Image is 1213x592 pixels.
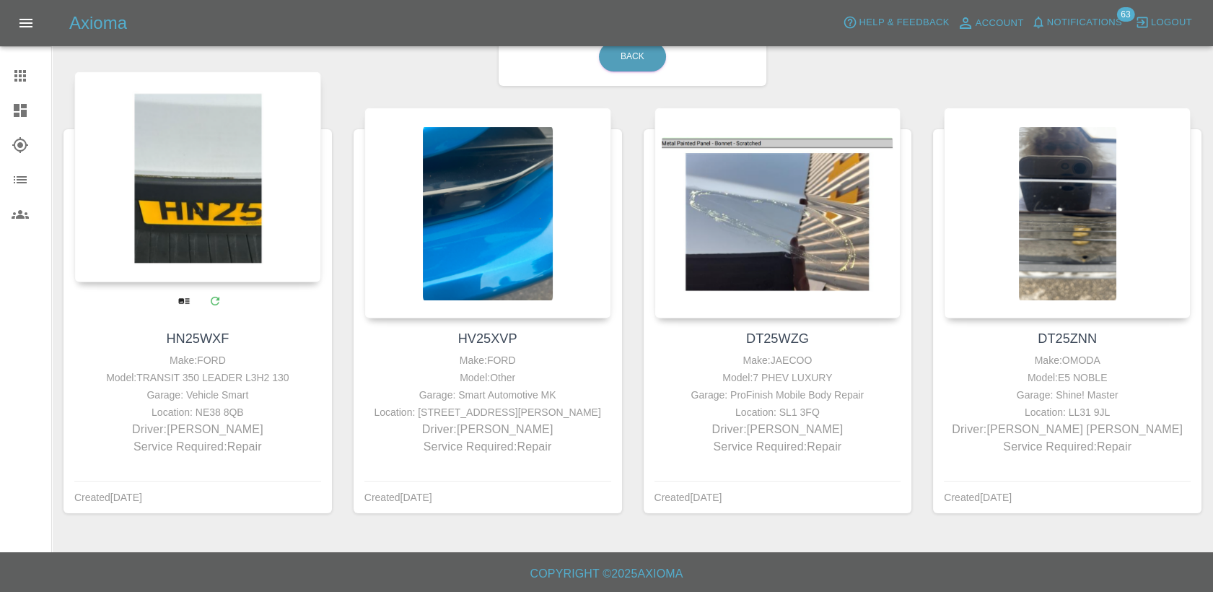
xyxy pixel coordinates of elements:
[368,421,608,438] p: Driver: [PERSON_NAME]
[658,404,898,421] div: Location: SL1 3FQ
[654,489,722,506] div: Created [DATE]
[947,404,1187,421] div: Location: LL31 9JL
[839,12,953,34] button: Help & Feedback
[947,386,1187,404] div: Garage: Shine! Master
[364,489,432,506] div: Created [DATE]
[1038,331,1097,346] a: DT25ZNN
[368,404,608,421] div: Location: [STREET_ADDRESS][PERSON_NAME]
[166,331,229,346] a: HN25WXF
[658,369,898,386] div: Model: 7 PHEV LUXURY
[368,386,608,404] div: Garage: Smart Automotive MK
[599,42,666,71] a: Back
[859,14,949,31] span: Help & Feedback
[200,286,229,315] a: Modify
[9,6,43,40] button: Open drawer
[78,369,318,386] div: Model: TRANSIT 350 LEADER L3H2 130
[78,421,318,438] p: Driver: [PERSON_NAME]
[1151,14,1192,31] span: Logout
[78,438,318,456] p: Service Required: Repair
[976,15,1024,32] span: Account
[1047,14,1122,31] span: Notifications
[458,331,517,346] a: HV25XVP
[169,286,198,315] a: View
[947,352,1187,369] div: Make: OMODA
[658,438,898,456] p: Service Required: Repair
[658,386,898,404] div: Garage: ProFinish Mobile Body Repair
[746,331,809,346] a: DT25WZG
[947,421,1187,438] p: Driver: [PERSON_NAME] [PERSON_NAME]
[658,421,898,438] p: Driver: [PERSON_NAME]
[1116,7,1134,22] span: 63
[947,438,1187,456] p: Service Required: Repair
[78,352,318,369] div: Make: FORD
[1131,12,1196,34] button: Logout
[74,489,142,506] div: Created [DATE]
[12,564,1201,584] h6: Copyright © 2025 Axioma
[78,404,318,421] div: Location: NE38 8QB
[953,12,1028,35] a: Account
[78,386,318,404] div: Garage: Vehicle Smart
[368,438,608,456] p: Service Required: Repair
[368,369,608,386] div: Model: Other
[368,352,608,369] div: Make: FORD
[944,489,1012,506] div: Created [DATE]
[69,12,127,35] h5: Axioma
[947,369,1187,386] div: Model: E5 NOBLE
[1028,12,1126,34] button: Notifications
[658,352,898,369] div: Make: JAECOO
